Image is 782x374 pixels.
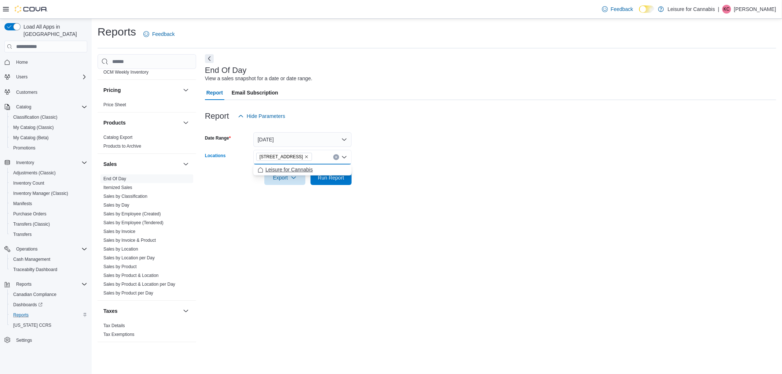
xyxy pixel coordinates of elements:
[253,164,352,175] div: Choose from the following options
[10,210,87,218] span: Purchase Orders
[13,336,87,345] span: Settings
[7,320,90,330] button: [US_STATE] CCRS
[16,246,38,252] span: Operations
[611,5,633,13] span: Feedback
[10,189,87,198] span: Inventory Manager (Classic)
[103,273,159,278] a: Sales by Product & Location
[235,109,288,123] button: Hide Parameters
[103,194,147,199] a: Sales by Classification
[10,113,87,122] span: Classification (Classic)
[103,176,126,181] a: End Of Day
[7,219,90,229] button: Transfers (Classic)
[13,221,50,227] span: Transfers (Classic)
[10,265,87,274] span: Traceabilty Dashboard
[10,290,59,299] a: Canadian Compliance
[103,247,138,252] a: Sales by Location
[13,145,36,151] span: Promotions
[103,290,153,296] span: Sales by Product per Day
[10,179,47,188] a: Inventory Count
[13,256,50,262] span: Cash Management
[103,211,161,216] a: Sales by Employee (Created)
[152,30,175,38] span: Feedback
[13,58,87,67] span: Home
[7,289,90,300] button: Canadian Compliance
[10,255,87,264] span: Cash Management
[103,144,141,149] a: Products to Archive
[668,5,715,14] p: Leisure for Cannabis
[247,112,285,120] span: Hide Parameters
[1,86,90,97] button: Customers
[13,190,68,196] span: Inventory Manager (Classic)
[103,135,132,140] a: Catalog Export
[10,133,52,142] a: My Catalog (Beta)
[16,89,37,95] span: Customers
[103,220,164,225] a: Sales by Employee (Tendered)
[181,160,190,169] button: Sales
[333,154,339,160] button: Clear input
[13,103,87,111] span: Catalog
[205,54,214,63] button: Next
[1,72,90,82] button: Users
[103,282,175,287] a: Sales by Product & Location per Day
[734,5,776,14] p: [PERSON_NAME]
[16,104,31,110] span: Catalog
[16,59,28,65] span: Home
[205,66,247,75] h3: End Of Day
[253,164,352,175] button: Leisure for Cannabis
[7,199,90,209] button: Manifests
[181,86,190,95] button: Pricing
[13,312,29,318] span: Reports
[103,229,135,234] a: Sales by Invoice
[98,174,196,300] div: Sales
[103,229,135,234] span: Sales by Invoice
[103,220,164,226] span: Sales by Employee (Tendered)
[10,199,35,208] a: Manifests
[13,58,31,67] a: Home
[103,237,156,243] span: Sales by Invoice & Product
[341,154,347,160] button: Close list of options
[13,302,43,308] span: Dashboards
[253,132,352,147] button: [DATE]
[724,5,730,14] span: KC
[16,337,32,343] span: Settings
[10,321,54,330] a: [US_STATE] CCRS
[13,322,51,328] span: [US_STATE] CCRS
[13,125,54,130] span: My Catalog (Classic)
[10,169,87,177] span: Adjustments (Classic)
[13,88,40,97] a: Customers
[10,220,87,229] span: Transfers (Classic)
[103,264,137,269] a: Sales by Product
[16,74,27,80] span: Users
[13,158,37,167] button: Inventory
[205,135,231,141] label: Date Range
[10,230,87,239] span: Transfers
[1,57,90,67] button: Home
[10,199,87,208] span: Manifests
[13,211,47,217] span: Purchase Orders
[10,311,87,319] span: Reports
[10,255,53,264] a: Cash Management
[13,267,57,273] span: Traceabilty Dashboard
[10,169,59,177] a: Adjustments (Classic)
[256,153,312,161] span: 3121 W. Broadway
[103,246,138,252] span: Sales by Location
[103,119,126,126] h3: Products
[13,170,56,176] span: Adjustments (Classic)
[16,160,34,166] span: Inventory
[205,75,312,82] div: View a sales snapshot for a date or date range.
[140,27,177,41] a: Feedback
[103,264,137,270] span: Sales by Product
[13,232,32,237] span: Transfers
[7,209,90,219] button: Purchase Orders
[7,168,90,178] button: Adjustments (Classic)
[13,201,32,207] span: Manifests
[269,170,301,185] span: Export
[103,143,141,149] span: Products to Archive
[103,185,132,190] span: Itemized Sales
[599,2,636,16] a: Feedback
[181,307,190,315] button: Taxes
[264,170,305,185] button: Export
[103,281,175,287] span: Sales by Product & Location per Day
[4,54,87,364] nav: Complex example
[13,135,49,141] span: My Catalog (Beta)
